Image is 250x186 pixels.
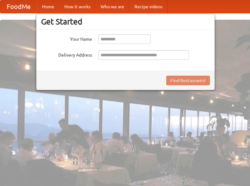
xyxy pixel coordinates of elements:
[0,0,37,13] a: FoodMe
[166,76,210,85] button: Find Restaurants!
[41,50,92,58] label: Delivery Address
[41,17,210,26] h3: Get Started
[41,34,92,42] label: Your Name
[96,0,129,13] a: Who we are
[59,0,96,13] a: How it works
[129,0,168,13] a: Recipe videos
[37,0,59,13] a: Home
